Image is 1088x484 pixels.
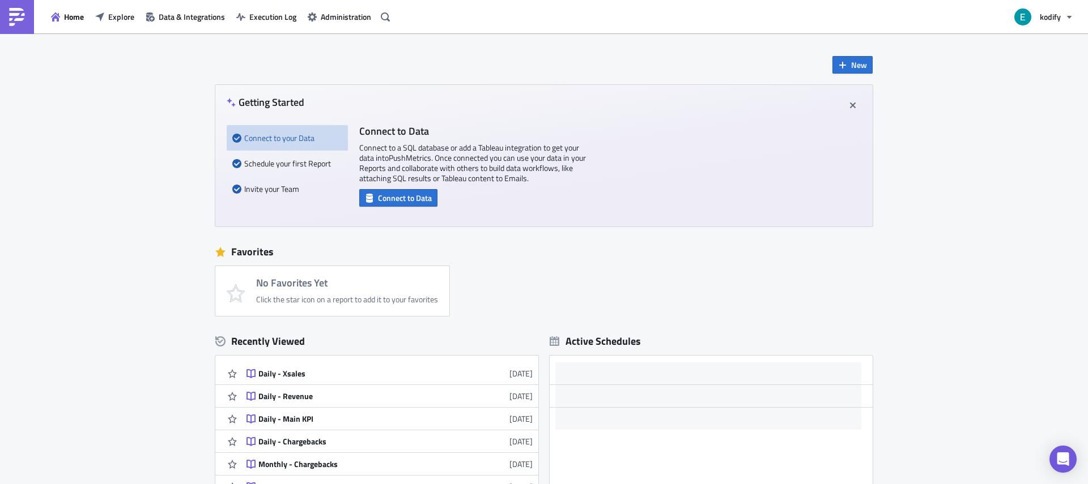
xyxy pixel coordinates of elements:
[258,436,457,447] div: Daily - Chargebacks
[1008,5,1079,29] button: kodify
[249,11,296,23] span: Execution Log
[232,176,342,202] div: Invite your Team
[90,8,140,25] button: Explore
[832,56,873,74] button: New
[359,191,437,203] a: Connect to Data
[246,430,533,452] a: Daily - Chargebacks[DATE]
[1013,7,1032,27] img: Avatar
[215,333,538,350] div: Recently Viewed
[359,189,437,207] button: Connect to Data
[258,391,457,401] div: Daily - Revenue
[359,143,586,183] p: Connect to a SQL database or add a Tableau integration to get your data into PushMetrics . Once c...
[159,11,225,23] span: Data & Integrations
[232,151,342,176] div: Schedule your first Report
[1040,11,1061,23] span: kodify
[246,385,533,407] a: Daily - Revenue[DATE]
[246,453,533,475] a: Monthly - Chargebacks[DATE]
[45,8,90,25] button: Home
[509,435,533,447] time: 2025-09-02T07:17:19Z
[1049,446,1077,473] div: Open Intercom Messenger
[108,11,134,23] span: Explore
[258,369,457,379] div: Daily - Xsales
[8,8,26,26] img: PushMetrics
[258,459,457,469] div: Monthly - Chargebacks
[302,8,377,25] button: Administration
[232,125,342,151] div: Connect to your Data
[378,192,432,204] span: Connect to Data
[359,125,586,137] h4: Connect to Data
[215,243,873,260] div: Favorites
[140,8,231,25] button: Data & Integrations
[227,96,304,108] h4: Getting Started
[851,59,867,71] span: New
[509,390,533,402] time: 2025-09-29T07:42:10Z
[509,413,533,425] time: 2025-09-16T10:29:03Z
[246,362,533,384] a: Daily - Xsales[DATE]
[64,11,84,23] span: Home
[246,408,533,430] a: Daily - Main KPI[DATE]
[550,335,641,348] div: Active Schedules
[509,458,533,470] time: 2025-09-01T07:46:28Z
[509,367,533,379] time: 2025-09-29T07:43:04Z
[256,294,438,305] div: Click the star icon on a report to add it to your favorites
[258,414,457,424] div: Daily - Main KPI
[321,11,371,23] span: Administration
[231,8,302,25] button: Execution Log
[256,277,438,289] h4: No Favorites Yet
